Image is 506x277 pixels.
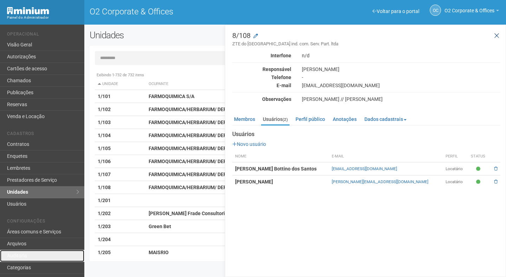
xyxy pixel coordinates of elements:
strong: FARMOQUIMICA/HERBARIUM/ DERMA [149,133,234,138]
strong: 1/103 [98,120,111,125]
a: [PERSON_NAME][EMAIL_ADDRESS][DOMAIN_NAME] [332,179,428,184]
strong: 1/108 [98,185,111,190]
div: E-mail [227,82,297,89]
div: Painel do Administrador [7,14,79,21]
div: Observações [227,96,297,102]
strong: 1/105 [98,146,111,151]
a: Usuários(2) [261,114,290,125]
td: Locatário [443,162,468,175]
th: Perfil [443,151,468,162]
div: n/d [297,52,506,59]
a: Novo usuário [232,141,266,147]
td: Locatário [443,175,468,188]
strong: 1/102 [98,107,111,112]
img: Minium [7,7,49,14]
a: [EMAIL_ADDRESS][DOMAIN_NAME] [332,166,397,171]
a: Modificar a unidade [253,33,258,40]
span: Ativo [476,166,482,172]
strong: [PERSON_NAME] Frade Consultoria Imobiliária [149,211,253,216]
strong: FARMOQUIMICA/HERBARIUM/ DERMA [149,172,234,177]
strong: FARMOQUIMICA/HERBARIUM/ DERMA [149,159,234,164]
div: Exibindo 1-732 de 732 itens [95,72,495,78]
th: Status [468,151,490,162]
a: Perfil público [294,114,327,124]
strong: [PERSON_NAME] Bottino dos Santos [235,166,317,172]
div: Responsável [227,66,297,72]
h3: 8/108 [232,32,500,47]
div: [PERSON_NAME] // [PERSON_NAME] [297,96,506,102]
div: - [297,74,506,80]
li: Configurações [7,219,79,226]
div: Interfone [227,52,297,59]
strong: 1/204 [98,237,111,242]
small: (2) [283,117,288,122]
strong: FARMOQUIMICA/HERBARIUM/ DERMA [149,120,234,125]
strong: FARMOQUIMICA/HERBARIUM/ DERMA [149,185,234,190]
a: Membros [232,114,257,124]
a: OC [430,5,441,16]
strong: [PERSON_NAME] [235,179,273,185]
div: [EMAIL_ADDRESS][DOMAIN_NAME] [297,82,506,89]
div: [PERSON_NAME] [297,66,506,72]
strong: 1/203 [98,224,111,229]
strong: 1/106 [98,159,111,164]
th: Nome [232,151,329,162]
th: Unidade: activate to sort column descending [95,78,146,90]
h1: O2 Corporate & Offices [90,7,290,16]
div: Telefone [227,74,297,80]
strong: 1/101 [98,94,111,99]
a: Dados cadastrais [363,114,408,124]
strong: MAISRIO [149,250,169,255]
strong: Green Bet [149,224,171,229]
span: Ativo [476,179,482,185]
a: O2 Corporate & Offices [445,9,499,14]
strong: 1/202 [98,211,111,216]
strong: FARMOQUIMICA/HERBARIUM/ DERMA [149,107,234,112]
h2: Unidades [90,30,255,40]
li: Operacional [7,32,79,39]
strong: FARMOQUIMICA S/A [149,94,194,99]
a: Anotações [331,114,358,124]
strong: Usuários [232,131,500,137]
a: Voltar para o portal [372,8,419,14]
strong: 1/104 [98,133,111,138]
strong: FARMOQUIMICA/HERBARIUM/ DERMA [149,146,234,151]
strong: 1/201 [98,198,111,203]
th: E-mail [329,151,442,162]
span: O2 Corporate & Offices [445,1,494,13]
strong: 1/205 [98,250,111,255]
strong: 1/107 [98,172,111,177]
th: Ocupante: activate to sort column ascending [146,78,324,90]
li: Cadastros [7,131,79,138]
small: ZTE do [GEOGRAPHIC_DATA] ind. com. Serv. Part. ltda [232,41,500,47]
